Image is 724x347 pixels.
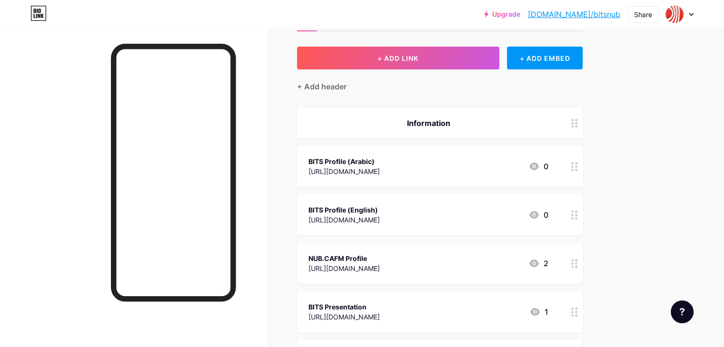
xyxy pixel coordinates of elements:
div: + ADD EMBED [507,47,583,69]
div: 0 [528,161,548,172]
div: [URL][DOMAIN_NAME] [308,215,380,225]
div: [URL][DOMAIN_NAME] [308,312,380,322]
a: [DOMAIN_NAME]/bitsnub [528,9,620,20]
button: + ADD LINK [297,47,499,69]
div: NUB.CAFM Profile [308,253,380,263]
div: Share [634,10,652,19]
div: BITS Presentation [308,302,380,312]
div: 2 [528,258,548,269]
a: Upgrade [484,10,520,18]
div: [URL][DOMAIN_NAME] [308,263,380,273]
div: BITS Profile (English) [308,205,380,215]
div: [URL][DOMAIN_NAME] [308,166,380,176]
div: Information [308,117,548,129]
div: BITS Profile (Arabic) [308,156,380,166]
div: 0 [528,209,548,221]
span: + ADD LINK [377,54,418,62]
div: + Add header [297,81,347,92]
img: bitsnub [665,5,684,23]
div: 1 [529,306,548,318]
